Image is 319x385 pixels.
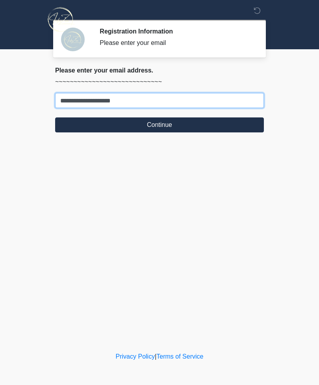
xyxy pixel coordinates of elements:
[156,353,203,360] a: Terms of Service
[116,353,155,360] a: Privacy Policy
[47,6,74,33] img: InfuZen Health Logo
[155,353,156,360] a: |
[61,28,85,51] img: Agent Avatar
[55,77,264,87] p: ~~~~~~~~~~~~~~~~~~~~~~~~~~~~~
[55,67,264,74] h2: Please enter your email address.
[55,117,264,132] button: Continue
[100,38,252,48] div: Please enter your email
